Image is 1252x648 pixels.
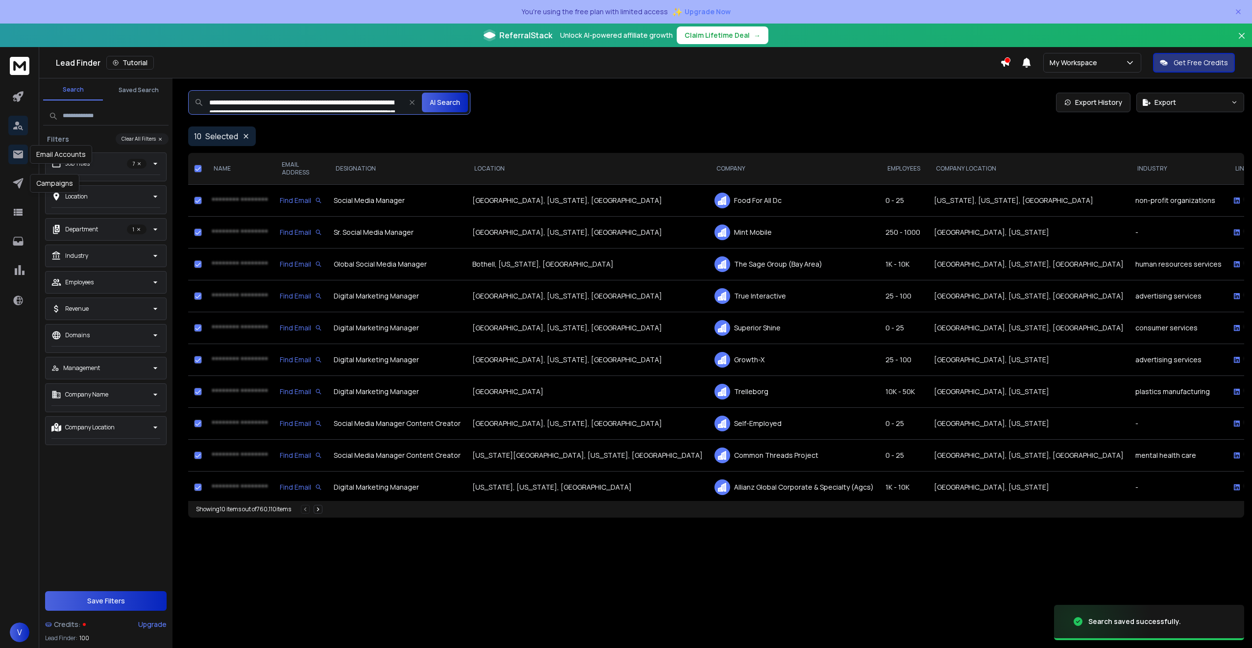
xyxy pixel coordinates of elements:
th: EMPLOYEES [880,153,928,185]
div: Growth-X [714,352,874,368]
div: Mint Mobile [714,224,874,240]
td: Sr. Social Media Manager [328,217,466,249]
button: ✨Upgrade Now [672,2,731,22]
th: COMPANY LOCATION [928,153,1129,185]
td: [GEOGRAPHIC_DATA], [US_STATE] [928,344,1129,376]
span: Credits: [54,620,81,629]
span: 10 [194,130,201,142]
th: DESIGNATION [328,153,466,185]
span: ReferralStack [499,29,552,41]
td: advertising services [1129,280,1227,312]
p: Company Location [65,424,115,431]
td: [GEOGRAPHIC_DATA], [US_STATE], [GEOGRAPHIC_DATA] [466,344,709,376]
div: Common Threads Project [714,448,874,463]
th: INDUSTRY [1129,153,1227,185]
div: Upgrade [138,620,167,629]
div: Find Email [280,196,322,205]
div: Trelleborg [714,384,874,399]
p: Unlock AI-powered affiliate growth [560,30,673,40]
div: Superior Shine [714,320,874,336]
td: [GEOGRAPHIC_DATA], [US_STATE] [928,376,1129,408]
div: Find Email [280,450,322,460]
td: Digital Marketing Manager [328,344,466,376]
button: Get Free Credits [1153,53,1235,73]
p: 7 [127,159,147,169]
p: Selected [205,130,238,142]
span: Export [1154,98,1176,107]
button: V [10,623,29,642]
td: 0 - 25 [880,185,928,217]
td: 1K - 10K [880,472,928,503]
div: The Sage Group (Bay Area) [714,256,874,272]
a: Export History [1056,93,1130,112]
th: NAME [206,153,274,185]
button: Saved Search [109,80,169,100]
td: [GEOGRAPHIC_DATA], [US_STATE] [928,217,1129,249]
div: Search saved successfully. [1088,617,1181,626]
td: 0 - 25 [880,312,928,344]
div: Showing 10 items out of 760,110 items [196,505,291,513]
div: Find Email [280,355,322,365]
td: Social Media Manager Content Creator [328,408,466,440]
div: Email Accounts [30,145,92,164]
td: [GEOGRAPHIC_DATA], [US_STATE], [GEOGRAPHIC_DATA] [928,280,1129,312]
td: Digital Marketing Manager [328,472,466,503]
td: [GEOGRAPHIC_DATA], [US_STATE], [GEOGRAPHIC_DATA] [928,312,1129,344]
div: Self-Employed [714,416,874,431]
td: plastics manufacturing [1129,376,1227,408]
button: Tutorial [106,56,154,70]
td: [GEOGRAPHIC_DATA], [US_STATE], [GEOGRAPHIC_DATA] [466,185,709,217]
div: Find Email [280,482,322,492]
td: 0 - 25 [880,408,928,440]
td: Bothell, [US_STATE], [GEOGRAPHIC_DATA] [466,249,709,280]
button: Save Filters [45,591,167,611]
button: AI Search [422,93,468,112]
div: Campaigns [30,174,79,193]
p: My Workspace [1050,58,1101,68]
td: 25 - 100 [880,344,928,376]
td: [GEOGRAPHIC_DATA], [US_STATE] [928,408,1129,440]
p: Company Name [65,391,108,399]
td: Global Social Media Manager [328,249,466,280]
td: [GEOGRAPHIC_DATA], [US_STATE], [GEOGRAPHIC_DATA] [928,440,1129,472]
div: Allianz Global Corporate & Specialty (Agcs) [714,479,874,495]
td: [GEOGRAPHIC_DATA], [US_STATE], [GEOGRAPHIC_DATA] [466,408,709,440]
td: - [1129,472,1227,503]
div: Food For All Dc [714,193,874,208]
div: True Interactive [714,288,874,304]
td: [US_STATE], [US_STATE], [GEOGRAPHIC_DATA] [466,472,709,503]
td: 10K - 50K [880,376,928,408]
td: [US_STATE], [US_STATE], [GEOGRAPHIC_DATA] [928,185,1129,217]
td: advertising services [1129,344,1227,376]
div: Find Email [280,419,322,428]
div: Find Email [280,323,322,333]
td: Social Media Manager Content Creator [328,440,466,472]
td: 1K - 10K [880,249,928,280]
td: consumer services [1129,312,1227,344]
td: mental health care [1129,440,1227,472]
th: COMPANY [709,153,880,185]
p: Industry [65,252,88,260]
td: non-profit organizations [1129,185,1227,217]
td: [GEOGRAPHIC_DATA], [US_STATE], [GEOGRAPHIC_DATA] [928,249,1129,280]
div: Find Email [280,227,322,237]
td: [GEOGRAPHIC_DATA], [US_STATE], [GEOGRAPHIC_DATA] [466,312,709,344]
button: Close banner [1235,29,1248,53]
td: 25 - 100 [880,280,928,312]
p: Job Titles [65,160,90,168]
span: → [754,30,761,40]
p: 1 [127,224,147,234]
span: ✨ [672,5,683,19]
button: Claim Lifetime Deal→ [677,26,768,44]
span: 100 [79,634,89,642]
p: Location [65,193,88,200]
button: Clear All Filters [116,133,169,145]
a: Credits:Upgrade [45,615,167,634]
p: Management [63,364,100,372]
span: Upgrade Now [685,7,731,17]
td: [US_STATE][GEOGRAPHIC_DATA], [US_STATE], [GEOGRAPHIC_DATA] [466,440,709,472]
td: [GEOGRAPHIC_DATA] [466,376,709,408]
p: Get Free Credits [1174,58,1228,68]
